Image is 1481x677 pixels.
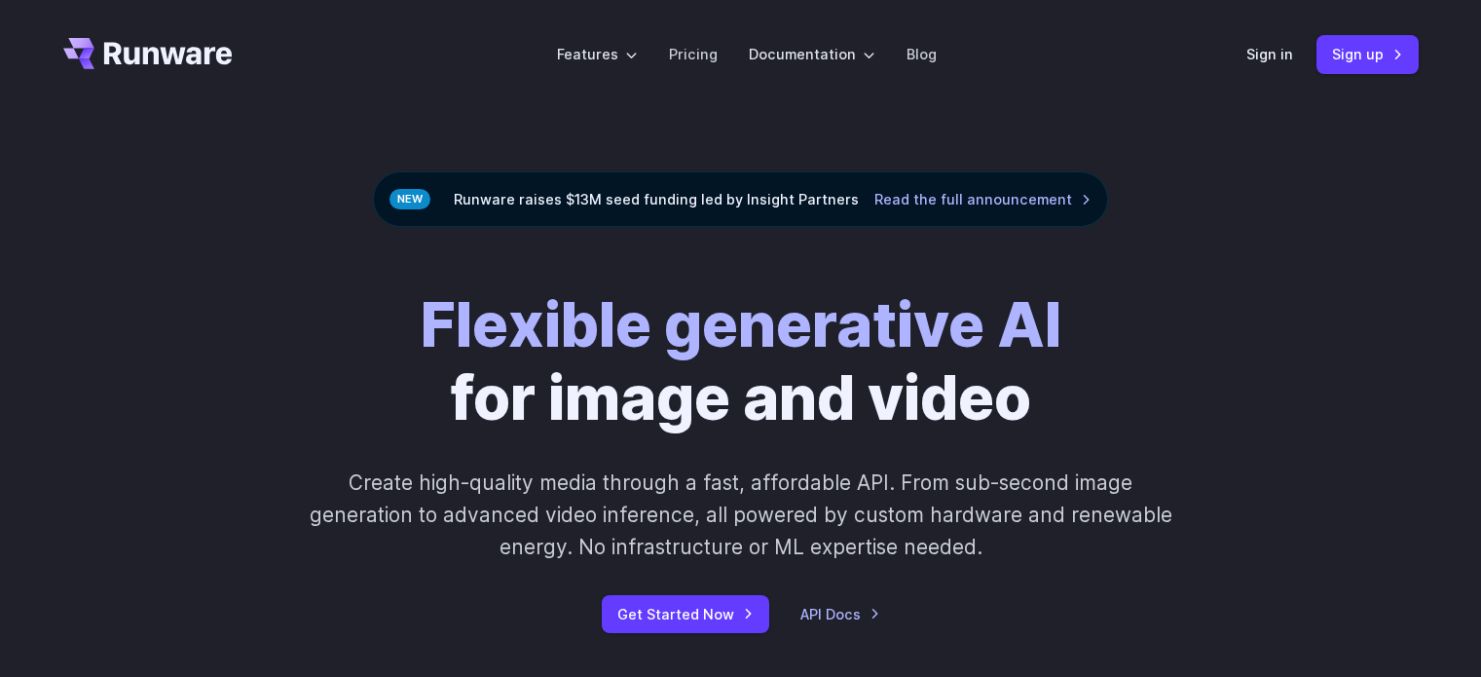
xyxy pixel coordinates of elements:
p: Create high-quality media through a fast, affordable API. From sub-second image generation to adv... [307,467,1174,564]
a: API Docs [800,603,880,625]
div: Runware raises $13M seed funding led by Insight Partners [373,171,1108,227]
a: Blog [907,43,937,65]
a: Sign up [1316,35,1419,73]
a: Sign in [1246,43,1293,65]
h1: for image and video [421,289,1061,435]
a: Read the full announcement [874,188,1092,210]
a: Get Started Now [602,595,769,633]
strong: Flexible generative AI [421,288,1061,361]
label: Features [557,43,638,65]
label: Documentation [749,43,875,65]
a: Go to / [63,38,233,69]
a: Pricing [669,43,718,65]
